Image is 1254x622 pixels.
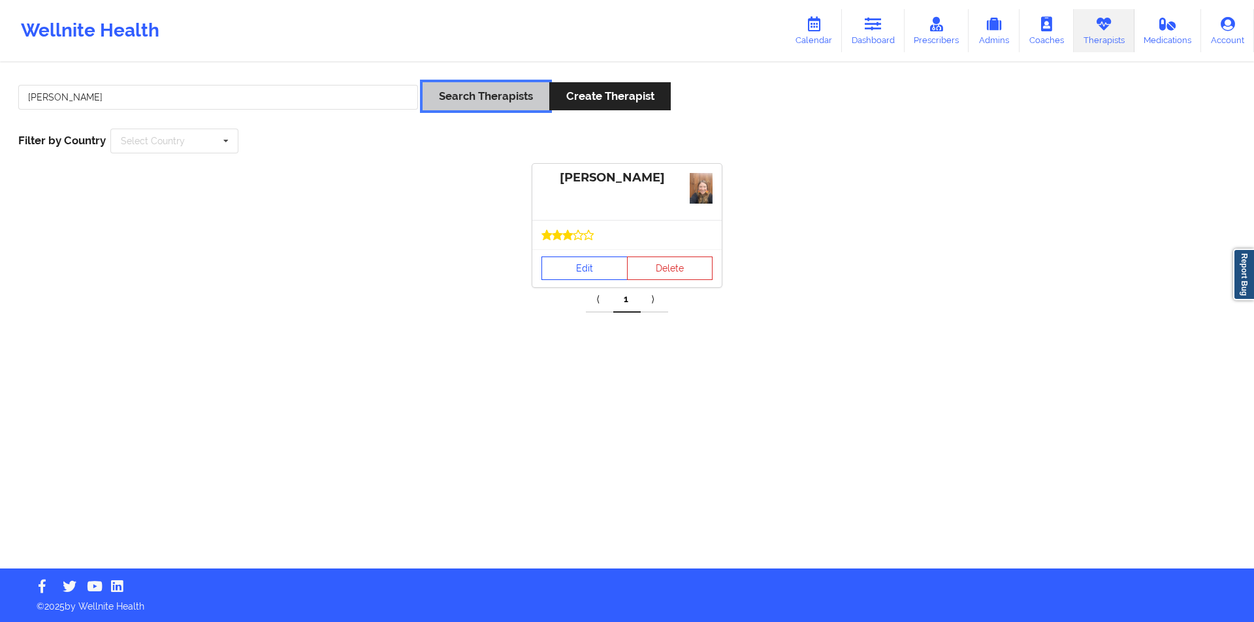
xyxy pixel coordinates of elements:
div: [PERSON_NAME] [541,170,713,185]
a: Medications [1134,9,1202,52]
a: Previous item [586,287,613,313]
img: 6d5b6653-28e2-404c-9e9c-e9698864b9a4_6d912215-8a1d-4959-b537-d65886f60d3cIMG_0021.jpeg [690,173,713,204]
div: Select Country [121,136,185,146]
a: Calendar [786,9,842,52]
span: Filter by Country [18,134,106,147]
a: Therapists [1074,9,1134,52]
a: Prescribers [905,9,969,52]
a: 1 [613,287,641,313]
div: Pagination Navigation [586,287,668,313]
a: Admins [969,9,1020,52]
a: Account [1201,9,1254,52]
button: Delete [627,257,713,280]
p: © 2025 by Wellnite Health [27,591,1227,613]
a: Coaches [1020,9,1074,52]
input: Search Keywords [18,85,418,110]
button: Search Therapists [423,82,549,110]
a: Next item [641,287,668,313]
a: Report Bug [1233,249,1254,300]
a: Edit [541,257,628,280]
a: Dashboard [842,9,905,52]
button: Create Therapist [549,82,670,110]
